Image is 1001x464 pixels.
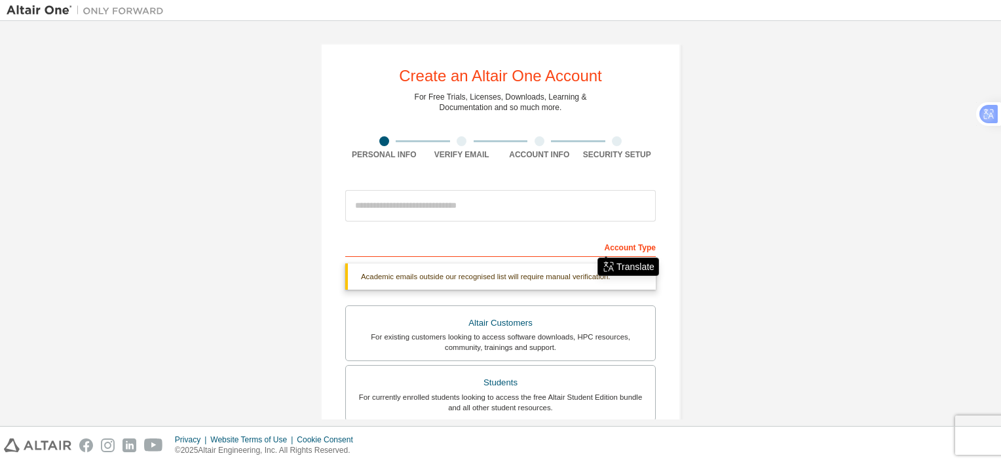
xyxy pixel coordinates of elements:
div: For existing customers looking to access software downloads, HPC resources, community, trainings ... [354,332,647,353]
div: Cookie Consent [297,435,360,445]
div: Privacy [175,435,210,445]
div: Create an Altair One Account [399,68,602,84]
div: Students [354,374,647,392]
div: Academic emails outside our recognised list will require manual verification. [345,263,656,290]
p: © 2025 Altair Engineering, Inc. All Rights Reserved. [175,445,361,456]
img: altair_logo.svg [4,438,71,452]
div: Account Type [345,236,656,257]
img: linkedin.svg [123,438,136,452]
div: Verify Email [423,149,501,160]
img: instagram.svg [101,438,115,452]
div: Altair Customers [354,314,647,332]
div: For currently enrolled students looking to access the free Altair Student Edition bundle and all ... [354,392,647,413]
div: Website Terms of Use [210,435,297,445]
img: Altair One [7,4,170,17]
div: For Free Trials, Licenses, Downloads, Learning & Documentation and so much more. [415,92,587,113]
img: youtube.svg [144,438,163,452]
div: Security Setup [578,149,656,160]
div: Personal Info [345,149,423,160]
div: Account Info [500,149,578,160]
img: facebook.svg [79,438,93,452]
